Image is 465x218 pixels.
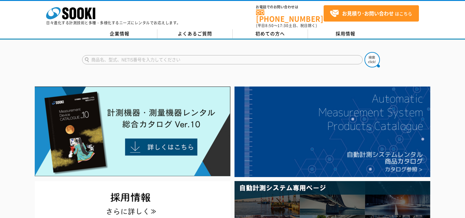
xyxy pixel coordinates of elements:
[330,9,412,18] span: はこちら
[278,23,289,28] span: 17:30
[82,29,157,38] a: 企業情報
[265,23,274,28] span: 8:50
[157,29,233,38] a: よくあるご質問
[255,30,285,37] span: 初めての方へ
[46,21,181,25] p: 日々進化する計測技術と多種・多様化するニーズにレンタルでお応えします。
[35,87,231,176] img: Catalog Ver10
[256,5,324,9] span: お電話でのお問い合わせは
[256,10,324,22] a: [PHONE_NUMBER]
[308,29,383,38] a: 採用情報
[324,5,419,22] a: お見積り･お問い合わせはこちら
[256,23,317,28] span: (平日 ～ 土日、祝日除く)
[82,55,363,64] input: 商品名、型式、NETIS番号を入力してください
[365,52,380,67] img: btn_search.png
[342,10,394,17] strong: お見積り･お問い合わせ
[234,87,430,177] img: 自動計測システムカタログ
[233,29,308,38] a: 初めての方へ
